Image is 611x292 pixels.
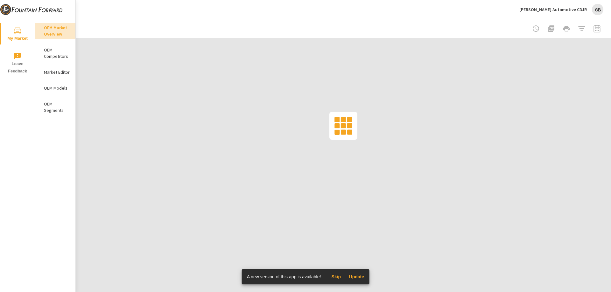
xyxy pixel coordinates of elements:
p: [PERSON_NAME] Automotive CDJR [519,7,587,12]
div: OEM Market Overview [35,23,75,39]
div: nav menu [0,19,35,78]
p: OEM Competitors [44,47,70,59]
div: OEM Competitors [35,45,75,61]
button: Skip [326,272,346,282]
div: OEM Segments [35,99,75,115]
p: OEM Market Overview [44,24,70,37]
p: OEM Models [44,85,70,91]
div: Market Editor [35,67,75,77]
p: Market Editor [44,69,70,75]
button: Update [346,272,367,282]
span: My Market [2,27,33,42]
div: OEM Models [35,83,75,93]
p: OEM Segments [44,101,70,113]
span: A new version of this app is available! [247,274,321,279]
div: GB [592,4,603,15]
span: Leave Feedback [2,52,33,75]
span: Skip [328,274,344,280]
span: Update [349,274,364,280]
